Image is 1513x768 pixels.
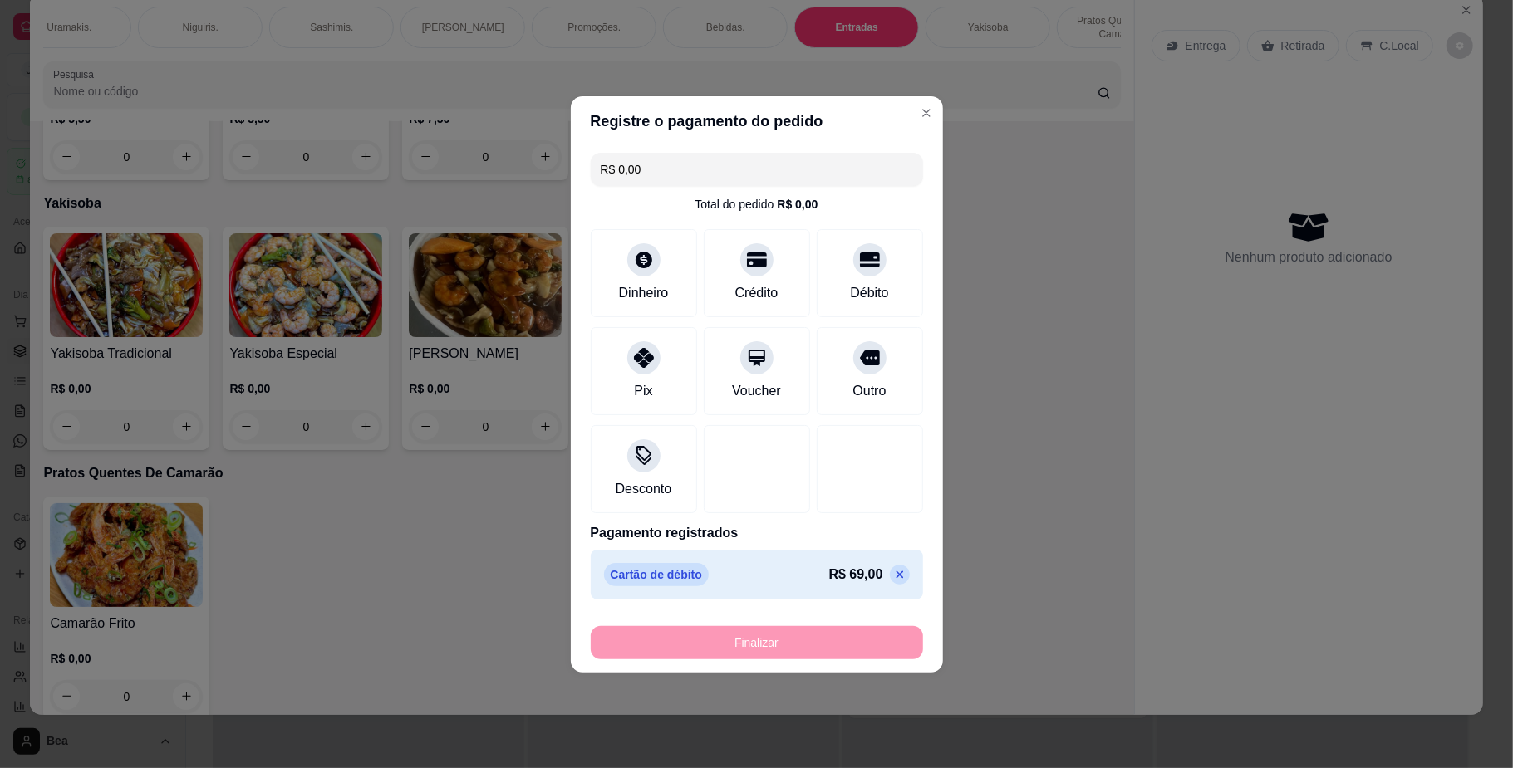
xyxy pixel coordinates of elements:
[619,283,669,303] div: Dinheiro
[591,523,923,543] p: Pagamento registrados
[634,381,652,401] div: Pix
[735,283,779,303] div: Crédito
[616,479,672,499] div: Desconto
[852,381,886,401] div: Outro
[695,196,818,213] div: Total do pedido
[777,196,818,213] div: R$ 0,00
[732,381,781,401] div: Voucher
[571,96,943,146] header: Registre o pagamento do pedido
[601,153,913,186] input: Ex.: hambúrguer de cordeiro
[913,100,940,126] button: Close
[850,283,888,303] div: Débito
[604,563,709,586] p: Cartão de débito
[829,565,883,585] p: R$ 69,00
